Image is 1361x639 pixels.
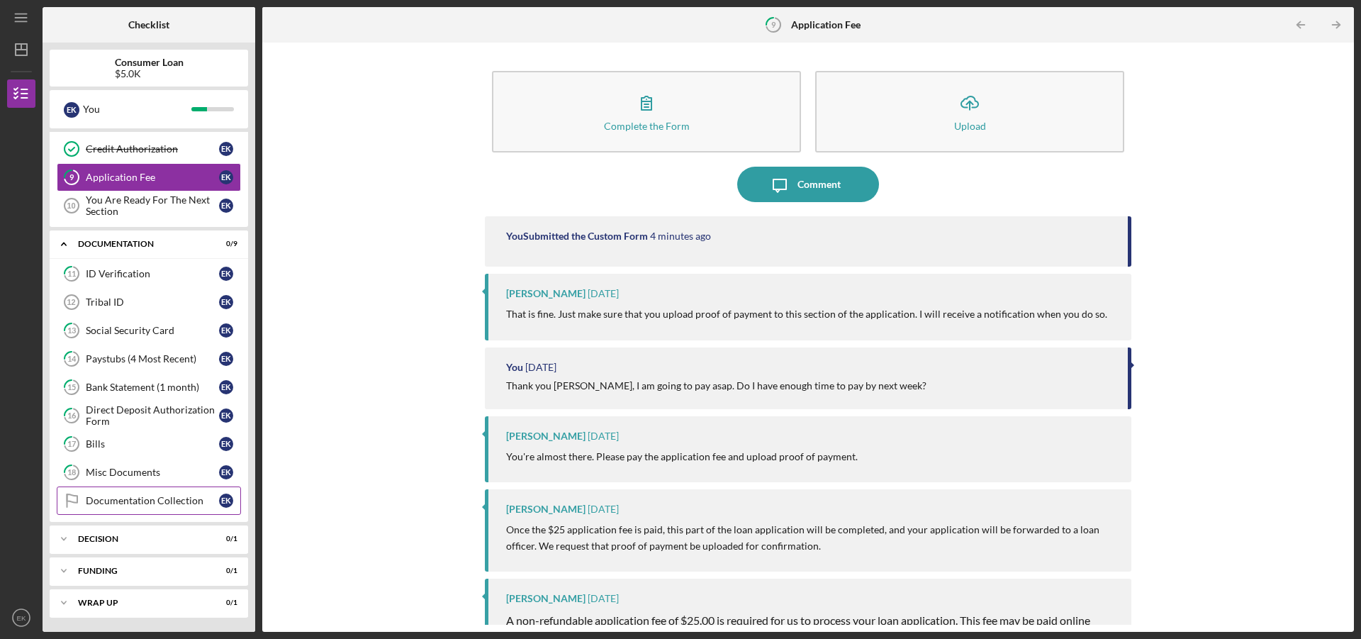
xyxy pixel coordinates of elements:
div: E K [219,323,233,338]
a: 10You Are Ready For The Next SectionEK [57,191,241,220]
tspan: 9 [771,20,776,29]
a: 12Tribal IDEK [57,288,241,316]
div: [PERSON_NAME] [506,504,586,515]
div: 0 / 9 [212,240,237,248]
div: Funding [78,567,202,575]
div: E K [219,465,233,479]
div: E K [219,437,233,451]
div: Documentation Collection [86,495,219,506]
a: 13Social Security CardEK [57,316,241,345]
p: You're almost there. Please pay the application fee and upload proof of payment. [506,449,858,465]
div: You [83,97,191,121]
a: 11ID VerificationEK [57,260,241,288]
div: $5.0K [115,68,184,79]
div: Bank Statement (1 month) [86,382,219,393]
div: E K [219,267,233,281]
div: E K [219,199,233,213]
div: ID Verification [86,268,219,279]
a: Documentation CollectionEK [57,487,241,515]
a: 9Application FeeEK [57,163,241,191]
div: Thank you [PERSON_NAME], I am going to pay asap. Do I have enough time to pay by next week? [506,380,926,391]
time: 2025-09-01 18:33 [588,504,619,515]
div: Direct Deposit Authorization Form [86,404,219,427]
tspan: 14 [67,355,77,364]
div: E K [219,142,233,156]
a: 18Misc DocumentsEK [57,458,241,487]
div: 0 / 1 [212,535,237,543]
div: [PERSON_NAME] [506,430,586,442]
div: 0 / 1 [212,599,237,607]
a: 14Paystubs (4 Most Recent)EK [57,345,241,373]
tspan: 13 [67,326,76,335]
div: Wrap up [78,599,202,607]
tspan: 15 [67,383,76,392]
div: Documentation [78,240,202,248]
div: You [506,362,523,373]
tspan: 9 [69,173,74,182]
p: That is fine. Just make sure that you upload proof of payment to this section of the application.... [506,306,1107,322]
tspan: 10 [67,201,75,210]
div: Paystubs (4 Most Recent) [86,353,219,365]
b: Consumer Loan [115,57,184,68]
button: Upload [815,71,1124,152]
a: 17BillsEK [57,430,241,458]
time: 2025-09-04 13:28 [588,430,619,442]
b: Checklist [128,19,169,30]
div: [PERSON_NAME] [506,593,586,604]
div: You Are Ready For The Next Section [86,194,219,217]
div: Bills [86,438,219,450]
button: Complete the Form [492,71,801,152]
b: Application Fee [791,19,861,30]
button: EK [7,604,35,632]
div: E K [219,170,233,184]
div: E K [219,352,233,366]
text: EK [17,614,26,622]
div: Tribal ID [86,296,219,308]
a: 16Direct Deposit Authorization FormEK [57,401,241,430]
a: Credit AuthorizationEK [57,135,241,163]
div: [PERSON_NAME] [506,288,586,299]
div: Credit Authorization [86,143,219,155]
div: E K [64,102,79,118]
tspan: 18 [67,468,76,477]
time: 2025-08-28 17:22 [588,593,619,604]
div: 0 / 1 [212,567,237,575]
button: Comment [737,167,879,202]
div: E K [219,380,233,394]
a: 15Bank Statement (1 month)EK [57,373,241,401]
div: You Submitted the Custom Form [506,230,648,242]
div: Social Security Card [86,325,219,336]
div: E K [219,295,233,309]
div: Upload [954,121,986,131]
time: 2025-09-11 11:05 [650,230,711,242]
div: E K [219,494,233,508]
p: Once the $25 application fee is paid, this part of the loan application will be completed, and yo... [506,522,1117,554]
div: Comment [797,167,841,202]
div: Complete the Form [604,121,690,131]
div: Application Fee [86,172,219,183]
tspan: 12 [67,298,75,306]
div: Decision [78,535,202,543]
time: 2025-09-05 11:45 [525,362,556,373]
tspan: 17 [67,440,77,449]
tspan: 16 [67,411,77,421]
time: 2025-09-05 15:07 [588,288,619,299]
div: Misc Documents [86,467,219,478]
tspan: 11 [67,270,76,279]
div: E K [219,409,233,423]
